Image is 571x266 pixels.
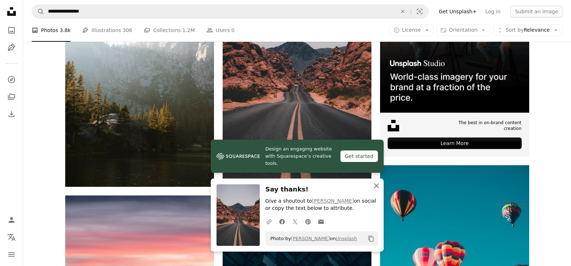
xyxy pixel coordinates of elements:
h3: Say thanks! [266,184,378,195]
a: Explore [4,72,19,87]
a: Photos [4,23,19,37]
span: 306 [123,26,133,34]
button: Sort byRelevance [493,24,562,36]
span: 1.2M [182,26,195,34]
span: License [402,27,421,33]
div: Get started [340,150,378,162]
a: Users 0 [206,19,235,42]
a: [PERSON_NAME] [291,236,330,241]
button: License [389,24,434,36]
button: Clear [395,5,411,18]
button: Visual search [411,5,428,18]
a: Collections [4,90,19,104]
a: Collections 1.2M [144,19,195,42]
a: Log in [481,6,505,17]
button: Language [4,230,19,244]
img: file-1606177908946-d1eed1cbe4f5image [217,151,260,162]
a: Share over email [315,214,327,229]
a: Get Unsplash+ [434,6,481,17]
p: Give a shoutout to on social or copy the text below to attribute. [266,198,378,212]
a: Log in / Sign up [4,213,19,227]
button: Menu [4,247,19,262]
div: Learn More [388,137,521,149]
form: Find visuals sitewide [32,4,429,19]
button: Copy to clipboard [365,233,377,245]
img: file-1631678316303-ed18b8b5cb9cimage [388,120,399,131]
span: Sort by [505,27,523,33]
span: Orientation [449,27,477,33]
a: Illustrations [4,40,19,55]
a: Share on Twitter [289,214,302,229]
a: a lake surrounded by mountains with trees in the foreground [65,72,214,78]
a: [PERSON_NAME] [312,198,354,204]
a: Share on Facebook [276,214,289,229]
a: Share on Pinterest [302,214,315,229]
a: Home — Unsplash [4,4,19,20]
a: Download History [4,107,19,121]
span: Design an engaging website with Squarespace’s creative tools. [266,145,335,167]
button: Search Unsplash [32,5,44,18]
span: 0 [231,26,235,34]
span: Photo by on [267,233,357,244]
span: The best in on-brand content creation [440,120,521,132]
a: black concrete road surrounded by brown rocks [223,72,371,78]
span: Relevance [505,27,550,34]
a: Illustrations 306 [82,19,132,42]
button: Orientation [436,24,490,36]
a: Unsplash [336,236,357,241]
button: Submit an image [510,6,562,17]
a: Design an engaging website with Squarespace’s creative tools.Get started [211,140,384,173]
